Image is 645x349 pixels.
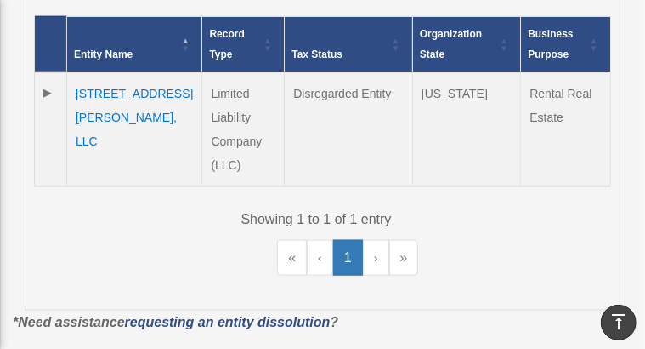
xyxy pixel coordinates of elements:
em: *Need assistance ? [13,315,338,329]
a: Previous [307,240,333,276]
th: Organization State: Activate to sort [412,16,520,72]
span: Tax Status [291,49,342,60]
span: Business Purpose [528,28,573,60]
td: Rental Real Estate [521,72,611,186]
a: Last [389,240,419,276]
div: Showing 1 to 1 of 1 entry [34,201,598,232]
th: Entity Name: Activate to invert sorting [67,16,202,72]
td: [US_STATE] [412,72,520,186]
td: Limited Liability Company (LLC) [202,72,285,186]
th: Record Type: Activate to sort [202,16,285,72]
th: Tax Status: Activate to sort [285,16,413,72]
a: Next [363,240,389,276]
span: Organization State [420,28,482,60]
a: 1 [333,240,363,276]
a: requesting an entity dissolution [125,315,331,329]
td: Disregarded Entity [285,72,413,186]
th: Business Purpose: Activate to sort [521,16,611,72]
a: First [277,240,307,276]
td: [STREET_ADDRESS][PERSON_NAME], LLC [67,72,202,186]
span: Entity Name [74,49,133,60]
span: Record Type [209,28,244,60]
